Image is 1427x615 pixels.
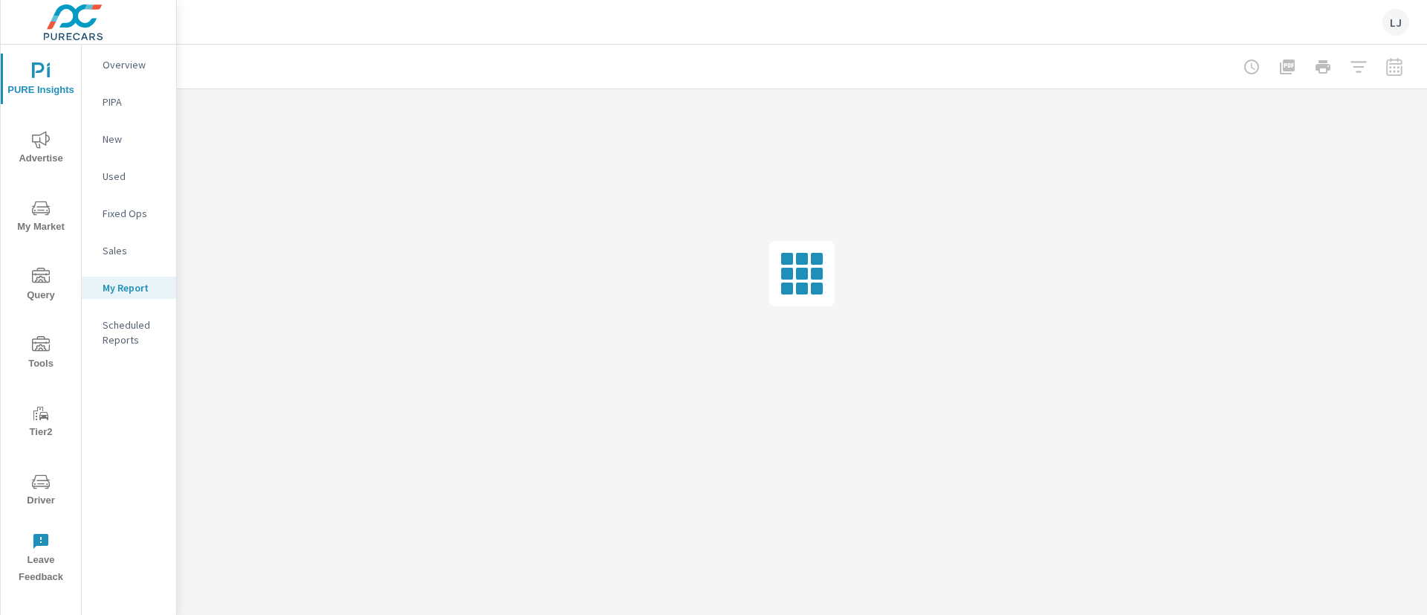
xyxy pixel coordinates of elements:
[103,206,164,221] p: Fixed Ops
[5,405,77,441] span: Tier2
[82,277,176,299] div: My Report
[5,532,77,586] span: Leave Feedback
[103,57,164,72] p: Overview
[5,199,77,236] span: My Market
[5,268,77,304] span: Query
[103,132,164,146] p: New
[5,131,77,167] span: Advertise
[82,239,176,262] div: Sales
[1382,9,1409,36] div: LJ
[1,45,81,592] div: nav menu
[82,54,176,76] div: Overview
[103,318,164,347] p: Scheduled Reports
[82,202,176,225] div: Fixed Ops
[5,473,77,509] span: Driver
[82,165,176,187] div: Used
[82,91,176,113] div: PIPA
[5,336,77,373] span: Tools
[103,280,164,295] p: My Report
[103,169,164,184] p: Used
[82,128,176,150] div: New
[82,314,176,351] div: Scheduled Reports
[5,62,77,99] span: PURE Insights
[103,243,164,258] p: Sales
[103,94,164,109] p: PIPA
